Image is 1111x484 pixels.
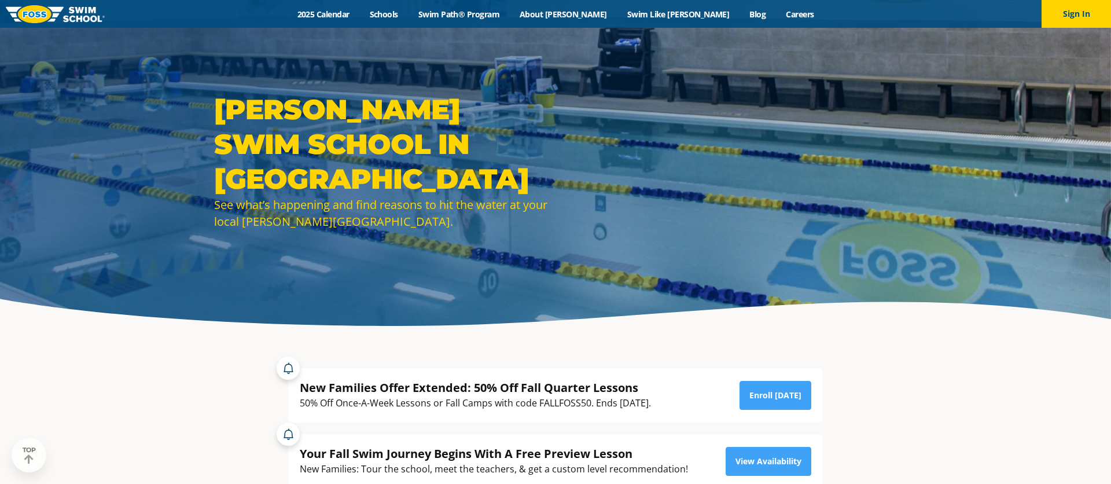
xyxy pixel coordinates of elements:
h1: [PERSON_NAME] Swim School in [GEOGRAPHIC_DATA] [214,92,550,196]
div: New Families: Tour the school, meet the teachers, & get a custom level recommendation! [300,461,688,477]
div: New Families Offer Extended: 50% Off Fall Quarter Lessons [300,380,651,395]
a: Swim Like [PERSON_NAME] [617,9,740,20]
a: Schools [359,9,408,20]
a: 2025 Calendar [287,9,359,20]
a: About [PERSON_NAME] [510,9,617,20]
div: See what’s happening and find reasons to hit the water at your local [PERSON_NAME][GEOGRAPHIC_DATA]. [214,196,550,230]
a: Swim Path® Program [408,9,509,20]
div: Your Fall Swim Journey Begins With A Free Preview Lesson [300,446,688,461]
div: 50% Off Once-A-Week Lessons or Fall Camps with code FALLFOSS50. Ends [DATE]. [300,395,651,411]
img: FOSS Swim School Logo [6,5,105,23]
a: Enroll [DATE] [740,381,811,410]
a: Blog [740,9,776,20]
a: View Availability [726,447,811,476]
a: Careers [776,9,824,20]
div: TOP [23,446,36,464]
